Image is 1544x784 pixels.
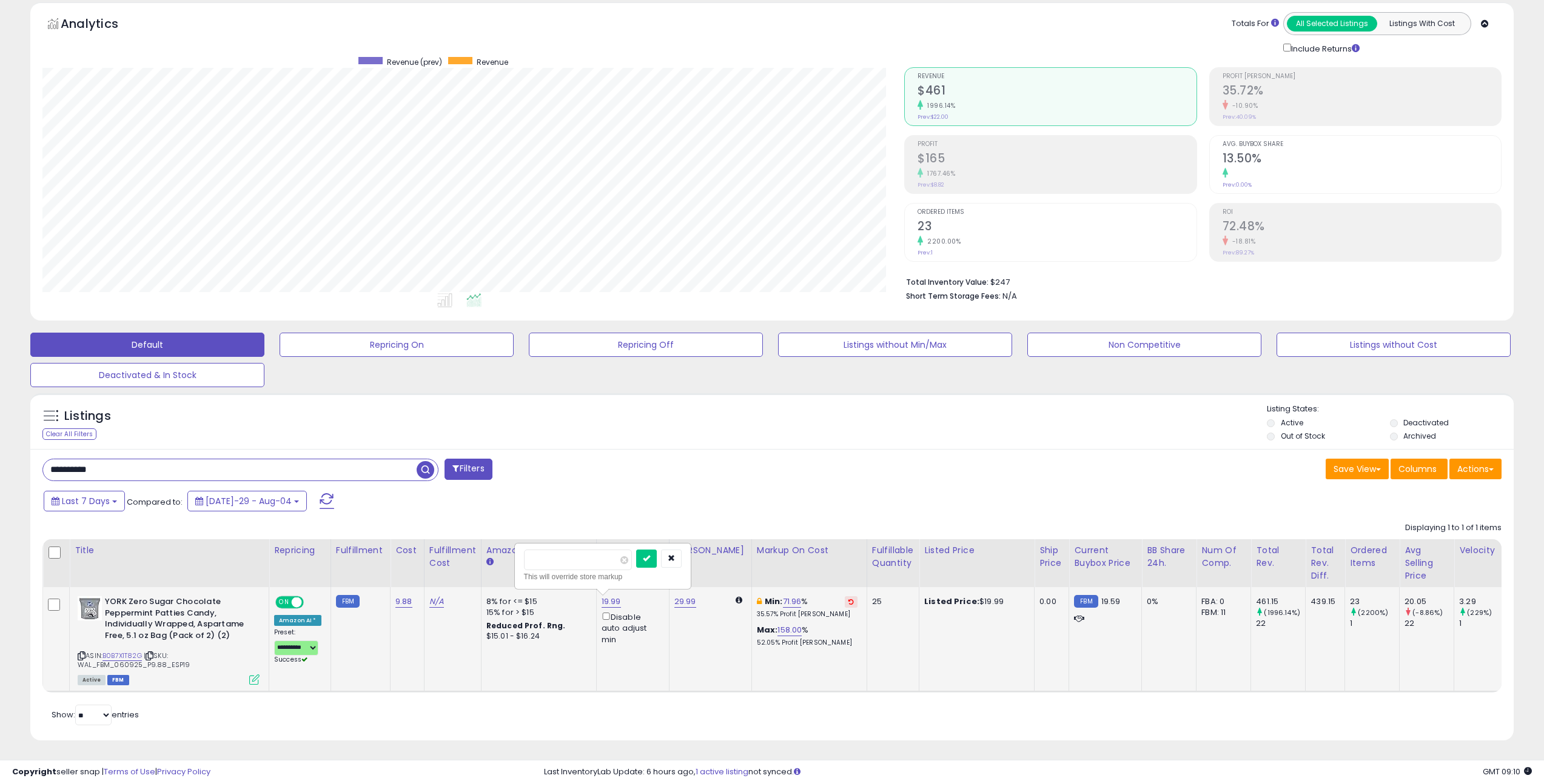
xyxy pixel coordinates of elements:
b: Short Term Storage Fees: [906,291,1001,301]
small: (229%) [1467,608,1492,617]
button: Deactivated & In Stock [30,363,264,387]
span: N/A [1002,290,1017,302]
a: 1 active listing [696,766,748,777]
div: 0% [1147,596,1187,607]
small: FBM [1074,595,1098,608]
small: 2200.00% [923,237,961,246]
div: $19.99 [924,596,1025,607]
img: 51LGJ9g+38L._SL40_.jpg [78,596,102,620]
span: Profit [PERSON_NAME] [1223,73,1502,80]
small: Prev: 40.09% [1223,113,1256,121]
button: Listings without Min/Max [778,333,1012,357]
b: Min: [765,596,783,607]
div: Fulfillable Quantity [872,544,914,570]
p: 52.05% Profit [PERSON_NAME] [757,639,858,647]
button: [DATE]-29 - Aug-04 [187,491,307,511]
p: Listing States: [1267,404,1514,415]
div: Amazon AI * [274,615,321,626]
div: Disable auto adjust min [602,610,660,645]
div: % [757,596,858,619]
h2: 72.48% [1223,219,1502,236]
div: seller snap | | [12,766,210,778]
div: 1 [1459,618,1508,629]
small: -10.90% [1228,101,1258,110]
a: 71.96 [783,596,802,608]
div: 439.15 [1311,596,1335,607]
div: Clear All Filters [42,428,96,440]
span: Columns [1398,463,1437,475]
span: 2025-08-12 09:10 GMT [1483,766,1532,777]
span: Revenue [918,73,1197,80]
div: Avg Selling Price [1405,544,1449,582]
small: -18.81% [1228,237,1256,246]
div: 15% for > $15 [486,607,587,618]
div: Total Rev. [1256,544,1300,570]
h2: $461 [918,84,1197,100]
b: Reduced Prof. Rng. [486,620,566,631]
div: Num of Comp. [1201,544,1246,570]
small: FBM [336,595,360,608]
small: Prev: 0.00% [1223,181,1252,188]
small: (-8.86%) [1412,608,1443,617]
span: All listings currently available for purchase on Amazon [78,675,106,685]
span: Success [274,655,307,664]
div: 20.05 [1405,596,1454,607]
h2: 13.50% [1223,151,1502,168]
span: [DATE]-29 - Aug-04 [206,495,292,507]
div: 461.15 [1256,596,1305,607]
b: Total Inventory Value: [906,277,988,287]
a: Terms of Use [104,766,155,777]
span: OFF [302,597,321,608]
button: Save View [1326,459,1389,479]
span: ROI [1223,209,1502,216]
button: Columns [1391,459,1448,479]
div: Repricing [274,544,326,557]
button: Filters [445,459,492,480]
div: 22 [1405,618,1454,629]
button: All Selected Listings [1287,16,1377,32]
a: 9.88 [395,596,412,608]
span: Profit [918,141,1197,148]
small: Prev: $22.00 [918,113,948,121]
small: (1996.14%) [1264,608,1300,617]
div: [PERSON_NAME] [674,544,747,557]
div: FBA: 0 [1201,596,1241,607]
h2: $165 [918,151,1197,168]
div: % [757,625,858,647]
strong: Copyright [12,766,56,777]
div: FBM: 11 [1201,607,1241,618]
span: Last 7 Days [62,495,110,507]
label: Out of Stock [1281,431,1325,441]
div: 23 [1350,596,1399,607]
b: Listed Price: [924,596,979,607]
small: Prev: $8.82 [918,181,944,188]
a: N/A [429,596,444,608]
label: Deactivated [1403,417,1449,428]
div: Title [75,544,264,557]
small: 1767.46% [923,169,955,178]
div: Current Buybox Price [1074,544,1136,570]
div: ASIN: [78,596,260,683]
div: 1 [1350,618,1399,629]
a: Privacy Policy [157,766,210,777]
div: Preset: [274,628,321,664]
th: The percentage added to the cost of goods (COGS) that forms the calculator for Min & Max prices. [751,539,867,587]
div: Include Returns [1274,41,1374,55]
small: Prev: 1 [918,249,933,256]
button: Repricing On [280,333,514,357]
label: Active [1281,417,1303,428]
span: Ordered Items [918,209,1197,216]
small: (2200%) [1358,608,1388,617]
button: Listings without Cost [1277,333,1511,357]
div: 8% for <= $15 [486,596,587,607]
li: $247 [906,274,1492,288]
button: Last 7 Days [44,491,125,511]
div: 25 [872,596,910,607]
h5: Listings [64,408,111,425]
span: Avg. Buybox Share [1223,141,1502,148]
div: 3.29 [1459,596,1508,607]
label: Archived [1403,431,1436,441]
span: Show: entries [52,709,139,720]
div: Cost [395,544,419,557]
small: Prev: 89.27% [1223,249,1254,256]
